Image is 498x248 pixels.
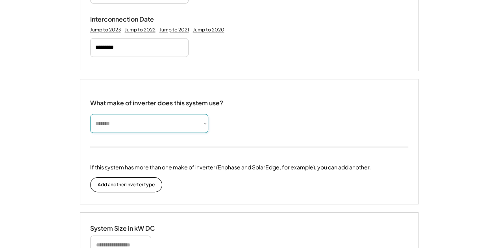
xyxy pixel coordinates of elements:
[90,163,371,171] div: If this system has more than one make of inverter (Enphase and SolarEdge, for example), you can a...
[90,15,169,24] div: Interconnection Date
[90,91,223,109] div: What make of inverter does this system use?
[90,27,121,33] div: Jump to 2023
[159,27,189,33] div: Jump to 2021
[90,224,169,233] div: System Size in kW DC
[125,27,156,33] div: Jump to 2022
[90,177,162,192] button: Add another inverter type
[193,27,224,33] div: Jump to 2020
